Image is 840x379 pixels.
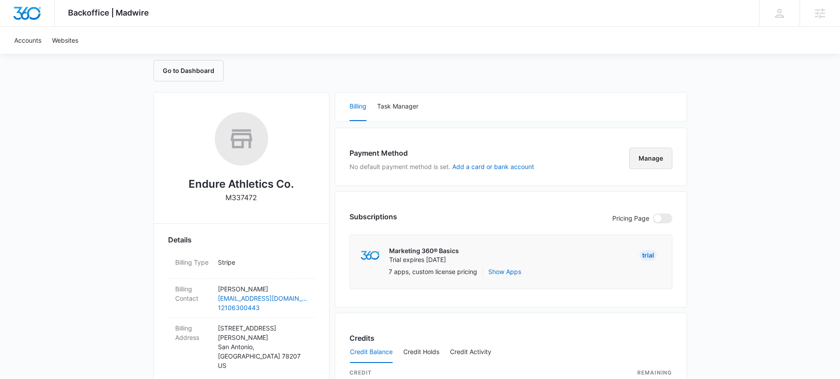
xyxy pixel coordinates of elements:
h3: Subscriptions [350,211,397,222]
p: [STREET_ADDRESS][PERSON_NAME] San Antonio , [GEOGRAPHIC_DATA] 78207 US [218,323,308,370]
a: Websites [47,27,84,54]
p: Trial expires [DATE] [389,255,459,264]
dt: Billing Contact [175,284,211,303]
p: Stripe [218,258,308,267]
a: 12106300443 [218,303,308,312]
button: Credit Holds [403,342,439,363]
a: [EMAIL_ADDRESS][DOMAIN_NAME] [218,294,308,303]
button: Credit Balance [350,342,393,363]
div: Billing TypeStripe [168,252,315,279]
span: Details [168,234,192,245]
dt: Billing Type [175,258,211,267]
a: Accounts [9,27,47,54]
img: marketing360Logo [361,251,380,260]
h2: Endure Athletics Co. [189,176,294,192]
p: Pricing Page [612,214,649,223]
span: Backoffice | Madwire [68,8,149,17]
p: [PERSON_NAME] [218,284,308,294]
dt: Billing Address [175,323,211,342]
div: Billing Contact[PERSON_NAME][EMAIL_ADDRESS][DOMAIN_NAME]12106300443 [168,279,315,318]
button: Add a card or bank account [452,164,534,170]
button: Task Manager [377,93,418,121]
p: Marketing 360® Basics [389,246,459,255]
button: Show Apps [488,267,521,276]
h3: Payment Method [350,148,534,158]
button: Manage [629,148,672,169]
div: Trial [639,250,657,261]
p: No default payment method is set. [350,162,534,171]
button: Billing [350,93,366,121]
p: M337472 [225,192,257,203]
h3: Credits [350,333,374,343]
p: 7 apps, custom license pricing [389,267,477,276]
button: Go to Dashboard [153,60,224,81]
button: Credit Activity [450,342,491,363]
